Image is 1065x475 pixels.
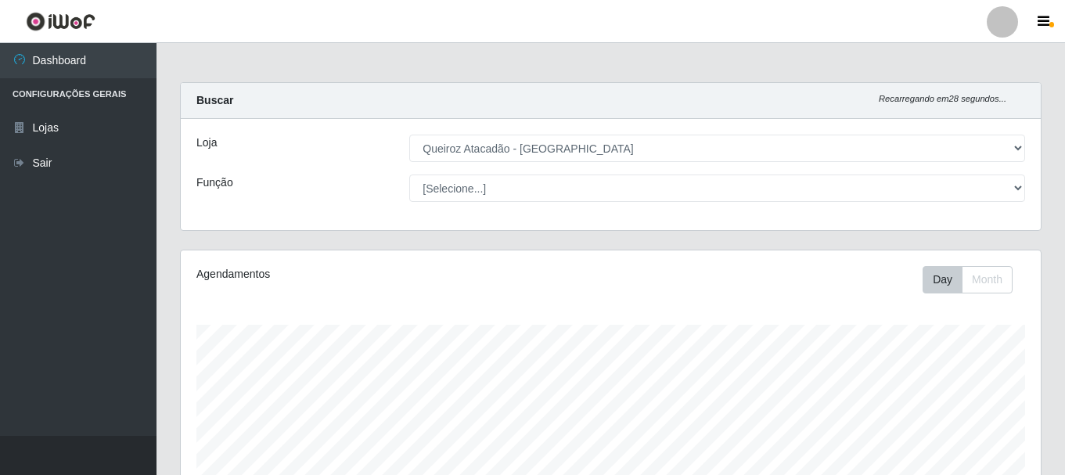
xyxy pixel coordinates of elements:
[196,135,217,151] label: Loja
[196,94,233,106] strong: Buscar
[879,94,1006,103] i: Recarregando em 28 segundos...
[923,266,1025,293] div: Toolbar with button groups
[196,266,528,282] div: Agendamentos
[26,12,95,31] img: CoreUI Logo
[962,266,1013,293] button: Month
[923,266,962,293] button: Day
[196,175,233,191] label: Função
[923,266,1013,293] div: First group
